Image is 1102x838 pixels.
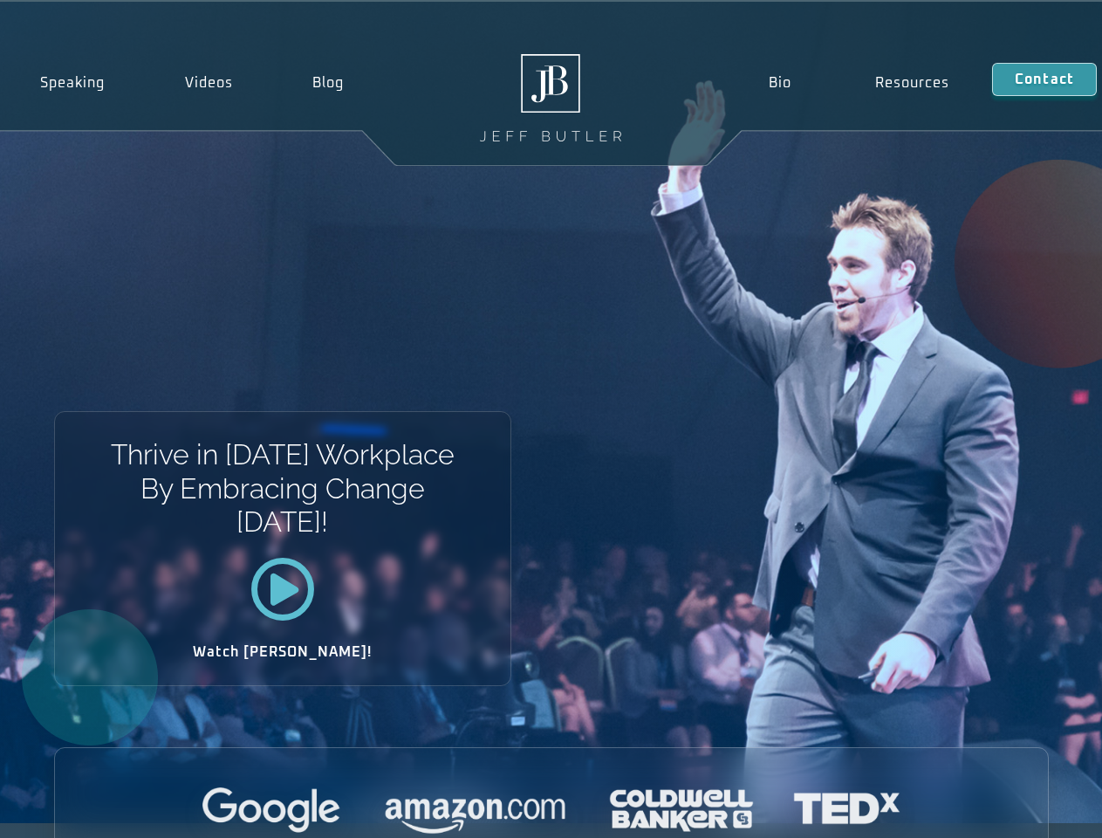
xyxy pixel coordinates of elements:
h2: Watch [PERSON_NAME]! [116,645,449,659]
a: Blog [272,63,384,103]
span: Contact [1015,72,1074,86]
a: Bio [726,63,833,103]
h1: Thrive in [DATE] Workplace By Embracing Change [DATE]! [109,438,455,539]
a: Videos [145,63,273,103]
a: Contact [992,63,1097,96]
a: Resources [833,63,992,103]
nav: Menu [726,63,991,103]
